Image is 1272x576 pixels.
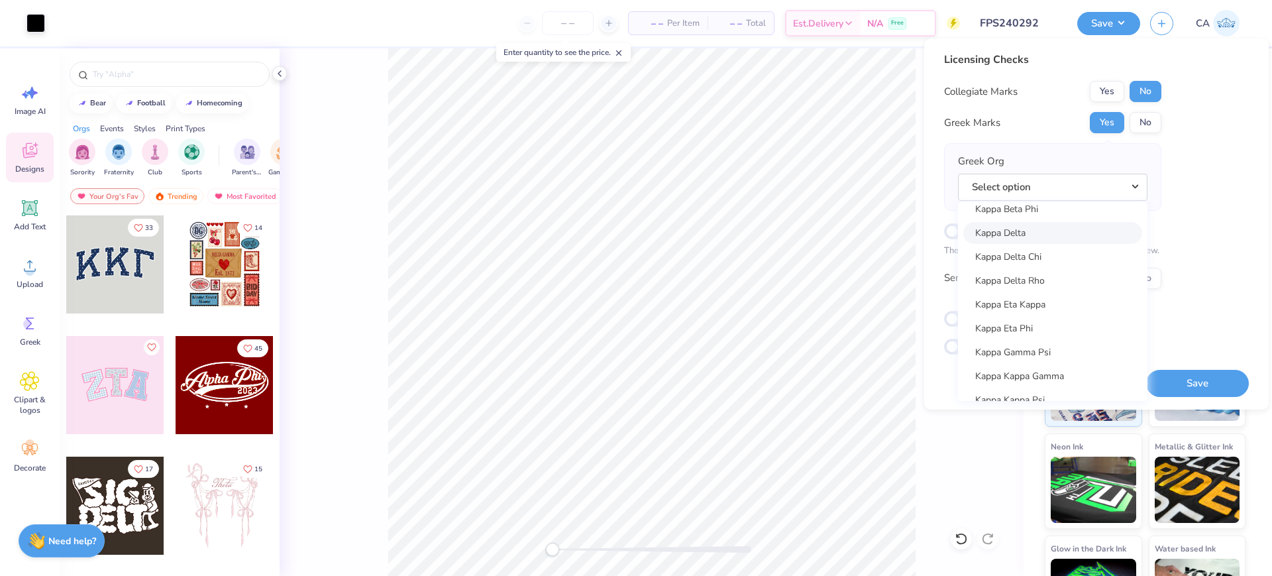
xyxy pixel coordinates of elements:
[268,139,299,178] div: filter for Game Day
[1155,542,1216,555] span: Water based Ink
[8,394,52,416] span: Clipart & logos
[20,337,40,347] span: Greek
[142,139,168,178] button: filter button
[15,164,44,174] span: Designs
[148,144,162,160] img: Club Image
[142,139,168,178] div: filter for Club
[237,339,268,357] button: Like
[137,99,166,107] div: football
[69,139,95,178] div: filter for Sorority
[90,99,106,107] div: bear
[963,365,1142,387] a: Kappa Kappa Gamma
[963,294,1142,316] a: Kappa Eta Kappa
[944,270,1040,286] div: Send a Copy to Client
[254,345,262,352] span: 45
[944,115,1000,131] div: Greek Marks
[70,93,112,113] button: bear
[1155,439,1233,453] span: Metallic & Glitter Ink
[48,535,96,547] strong: Need help?
[963,389,1142,411] a: Kappa Kappa Psi
[178,139,205,178] button: filter button
[148,168,162,178] span: Club
[75,144,90,160] img: Sorority Image
[91,68,261,81] input: Try "Alpha"
[667,17,700,30] span: Per Item
[1051,542,1126,555] span: Glow in the Dark Ink
[867,17,883,30] span: N/A
[276,144,291,160] img: Game Day Image
[1077,12,1140,35] button: Save
[1130,81,1161,102] button: No
[73,123,90,135] div: Orgs
[963,317,1142,339] a: Kappa Eta Phi
[184,144,199,160] img: Sports Image
[232,139,262,178] button: filter button
[154,192,165,201] img: trending.gif
[70,168,95,178] span: Sorority
[963,198,1142,220] a: Kappa Beta Phi
[958,174,1147,201] button: Select option
[963,341,1142,363] a: Kappa Gamma Psi
[14,221,46,232] span: Add Text
[69,139,95,178] button: filter button
[207,188,282,204] div: Most Favorited
[144,339,160,355] button: Like
[77,99,87,107] img: trend_line.gif
[1051,457,1136,523] img: Neon Ink
[1155,457,1240,523] img: Metallic & Glitter Ink
[1051,439,1083,453] span: Neon Ink
[124,99,134,107] img: trend_line.gif
[963,270,1142,292] a: Kappa Delta Rho
[240,144,255,160] img: Parent's Weekend Image
[1130,112,1161,133] button: No
[17,279,43,290] span: Upload
[182,168,202,178] span: Sports
[1190,10,1245,36] a: CA
[176,93,248,113] button: homecoming
[76,192,87,201] img: most_fav.gif
[715,17,742,30] span: – –
[268,168,299,178] span: Game Day
[496,43,631,62] div: Enter quantity to see the price.
[1090,81,1124,102] button: Yes
[793,17,843,30] span: Est. Delivery
[963,246,1142,268] a: Kappa Delta Chi
[134,123,156,135] div: Styles
[237,219,268,237] button: Like
[958,202,1147,401] div: Select option
[145,225,153,231] span: 33
[70,188,144,204] div: Your Org's Fav
[958,154,1004,169] label: Greek Org
[184,99,194,107] img: trend_line.gif
[111,144,126,160] img: Fraternity Image
[166,123,205,135] div: Print Types
[944,52,1161,68] div: Licensing Checks
[15,106,46,117] span: Image AI
[546,543,559,556] div: Accessibility label
[178,139,205,178] div: filter for Sports
[128,460,159,478] button: Like
[944,245,1161,258] p: The changes are too minor to warrant an Affinity review.
[1146,370,1249,397] button: Save
[963,222,1142,244] a: Kappa Delta
[232,139,262,178] div: filter for Parent's Weekend
[100,123,124,135] div: Events
[104,139,134,178] div: filter for Fraternity
[104,168,134,178] span: Fraternity
[542,11,594,35] input: – –
[254,466,262,473] span: 15
[148,188,203,204] div: Trending
[970,10,1067,36] input: Untitled Design
[746,17,766,30] span: Total
[637,17,663,30] span: – –
[14,463,46,473] span: Decorate
[254,225,262,231] span: 14
[944,84,1018,99] div: Collegiate Marks
[237,460,268,478] button: Like
[232,168,262,178] span: Parent's Weekend
[145,466,153,473] span: 17
[1090,112,1124,133] button: Yes
[197,99,242,107] div: homecoming
[117,93,172,113] button: football
[268,139,299,178] button: filter button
